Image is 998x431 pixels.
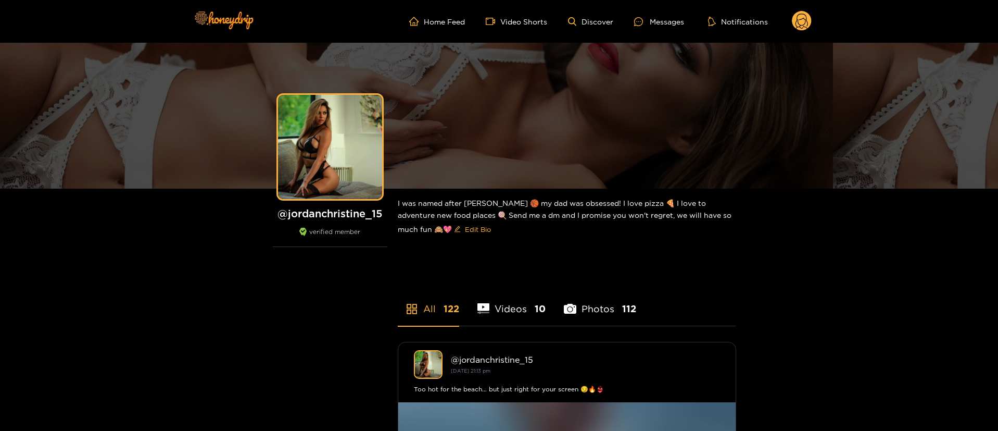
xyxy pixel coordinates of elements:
[477,279,546,326] li: Videos
[451,368,490,374] small: [DATE] 21:13 pm
[486,17,500,26] span: video-camera
[409,17,465,26] a: Home Feed
[705,16,771,27] button: Notifications
[564,279,636,326] li: Photos
[535,302,546,315] span: 10
[444,302,459,315] span: 122
[273,228,387,247] div: verified member
[414,350,443,379] img: jordanchristine_15
[568,17,613,26] a: Discover
[398,189,736,246] div: I was named after [PERSON_NAME] 🏀 my dad was obsessed! I love pizza 🍕 I love to adventure new foo...
[406,303,418,315] span: appstore
[273,207,387,220] h1: @ jordanchristine_15
[409,17,424,26] span: home
[414,384,720,395] div: Too hot for the beach… but just right for your screen 😏🔥👙
[486,17,547,26] a: Video Shorts
[452,221,493,238] button: editEdit Bio
[451,355,720,364] div: @ jordanchristine_15
[454,226,461,233] span: edit
[465,224,491,235] span: Edit Bio
[634,16,684,28] div: Messages
[398,279,459,326] li: All
[622,302,636,315] span: 112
